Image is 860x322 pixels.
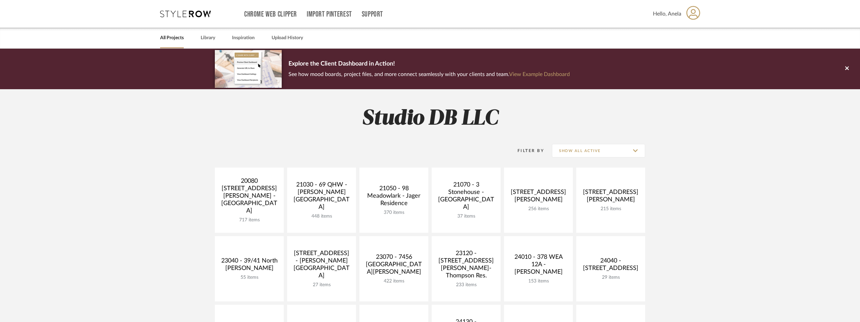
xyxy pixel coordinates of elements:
[582,206,640,212] div: 215 items
[272,33,303,43] a: Upload History
[293,250,351,282] div: [STREET_ADDRESS] - [PERSON_NAME][GEOGRAPHIC_DATA]
[653,10,681,18] span: Hello, Anela
[582,275,640,280] div: 29 items
[160,33,184,43] a: All Projects
[232,33,255,43] a: Inspiration
[362,11,383,17] a: Support
[307,11,352,17] a: Import Pinterest
[201,33,215,43] a: Library
[293,181,351,214] div: 21030 - 69 QHW - [PERSON_NAME][GEOGRAPHIC_DATA]
[509,206,567,212] div: 256 items
[509,253,567,278] div: 24010 - 378 WEA 12A - [PERSON_NAME]
[365,253,423,278] div: 23070 - 7456 [GEOGRAPHIC_DATA][PERSON_NAME]
[288,70,570,79] p: See how mood boards, project files, and more connect seamlessly with your clients and team.
[509,147,544,154] div: Filter By
[220,275,278,280] div: 55 items
[365,278,423,284] div: 422 items
[509,189,567,206] div: [STREET_ADDRESS][PERSON_NAME]
[582,257,640,275] div: 24040 - [STREET_ADDRESS]
[437,282,495,288] div: 233 items
[509,72,570,77] a: View Example Dashboard
[288,59,570,70] p: Explore the Client Dashboard in Action!
[215,50,282,88] img: d5d033c5-7b12-40c2-a960-1ecee1989c38.png
[365,185,423,210] div: 21050 - 98 Meadowlark - Jager Residence
[582,189,640,206] div: [STREET_ADDRESS][PERSON_NAME]
[437,250,495,282] div: 23120 - [STREET_ADDRESS][PERSON_NAME]-Thompson Res.
[187,106,673,131] h2: Studio DB LLC
[293,214,351,219] div: 448 items
[220,177,278,217] div: 20080 [STREET_ADDRESS][PERSON_NAME] - [GEOGRAPHIC_DATA]
[437,214,495,219] div: 37 items
[437,181,495,214] div: 21070 - 3 Stonehouse - [GEOGRAPHIC_DATA]
[293,282,351,288] div: 27 items
[220,217,278,223] div: 717 items
[244,11,297,17] a: Chrome Web Clipper
[509,278,567,284] div: 153 items
[365,210,423,216] div: 370 items
[220,257,278,275] div: 23040 - 39/41 North [PERSON_NAME]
